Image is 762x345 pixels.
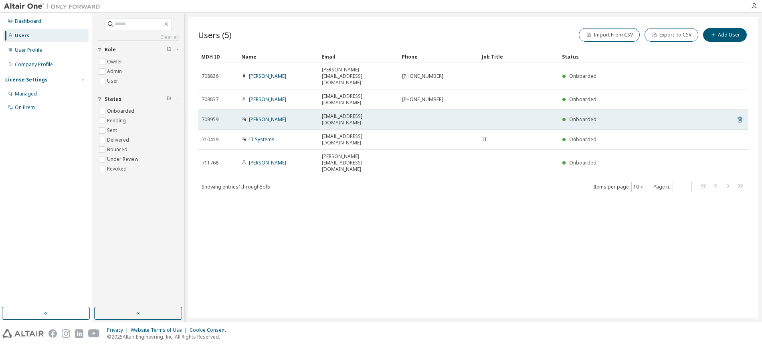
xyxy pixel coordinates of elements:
button: Export To CSV [645,28,698,42]
a: IT Systems [249,136,275,143]
button: Add User [703,28,747,42]
button: Status [97,90,179,108]
a: [PERSON_NAME] [249,73,286,79]
span: 708837 [202,96,218,103]
span: Role [105,47,116,53]
span: 708836 [202,73,218,79]
span: Status [105,96,121,102]
div: Dashboard [15,18,41,24]
label: Revoked [107,164,128,174]
label: Under Review [107,154,140,164]
label: Owner [107,57,124,67]
div: Cookie Consent [190,327,231,333]
div: On Prem [15,104,35,111]
div: MDH ID [201,50,235,63]
a: [PERSON_NAME] [249,116,286,123]
span: IT [482,136,487,143]
span: [EMAIL_ADDRESS][DOMAIN_NAME] [322,113,395,126]
span: Onboarded [569,159,596,166]
span: [EMAIL_ADDRESS][DOMAIN_NAME] [322,93,395,106]
div: Job Title [482,50,556,63]
label: Delivered [107,135,131,145]
span: 711768 [202,160,218,166]
span: [PHONE_NUMBER] [402,96,443,103]
img: altair_logo.svg [2,329,44,338]
label: Admin [107,67,123,76]
button: Role [97,41,179,59]
div: Privacy [107,327,131,333]
img: Altair One [4,2,104,10]
a: Clear all [97,34,179,41]
span: Page n. [653,182,692,192]
label: User [107,76,120,86]
div: Phone [402,50,475,63]
div: License Settings [5,77,48,83]
div: Status [562,50,707,63]
span: Users (5) [198,29,232,41]
div: Managed [15,91,37,97]
span: [PHONE_NUMBER] [402,73,443,79]
img: instagram.svg [62,329,70,338]
div: Company Profile [15,61,53,68]
button: 10 [633,184,644,190]
div: Website Terms of Use [131,327,190,333]
div: Email [321,50,395,63]
span: [EMAIL_ADDRESS][DOMAIN_NAME] [322,133,395,146]
a: [PERSON_NAME] [249,96,286,103]
a: [PERSON_NAME] [249,159,286,166]
p: © 2025 Altair Engineering, Inc. All Rights Reserved. [107,333,231,340]
label: Onboarded [107,106,136,116]
span: Clear filter [167,96,172,102]
label: Sent [107,126,119,135]
span: Onboarded [569,136,596,143]
img: facebook.svg [49,329,57,338]
span: 708959 [202,116,218,123]
label: Pending [107,116,127,126]
span: Onboarded [569,73,596,79]
label: Bounced [107,145,129,154]
span: [PERSON_NAME][EMAIL_ADDRESS][DOMAIN_NAME] [322,67,395,86]
img: youtube.svg [88,329,100,338]
span: 710419 [202,136,218,143]
img: linkedin.svg [75,329,83,338]
span: Onboarded [569,96,596,103]
span: [PERSON_NAME][EMAIL_ADDRESS][DOMAIN_NAME] [322,153,395,172]
span: Items per page [593,182,646,192]
div: Users [15,32,30,39]
span: Showing entries 1 through 5 of 5 [202,183,270,190]
div: Name [241,50,315,63]
span: Onboarded [569,116,596,123]
span: Clear filter [167,47,172,53]
div: User Profile [15,47,42,53]
button: Import From CSV [579,28,640,42]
